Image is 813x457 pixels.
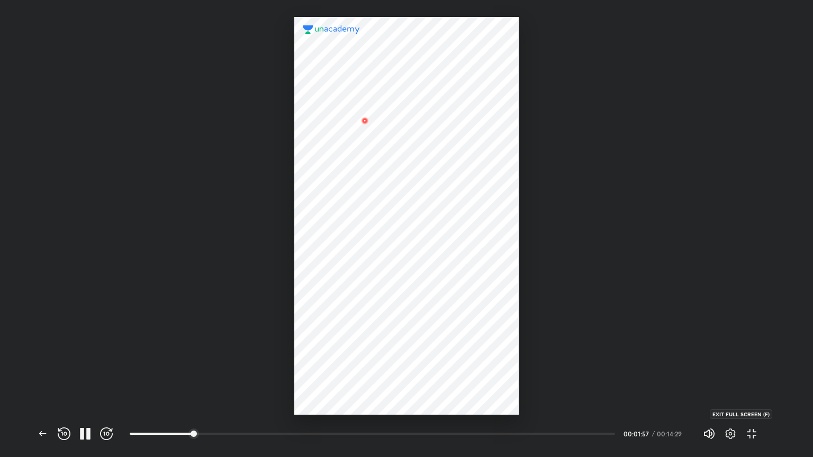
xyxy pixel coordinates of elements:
[652,431,655,437] div: /
[303,25,360,34] img: logo.2a7e12a2.svg
[359,114,372,127] img: wMgqJGBwKWe8AAAAABJRU5ErkJggg==
[657,431,686,437] div: 00:14:29
[624,431,650,437] div: 00:01:57
[710,409,772,419] div: EXIT FULL SCREEN (F)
